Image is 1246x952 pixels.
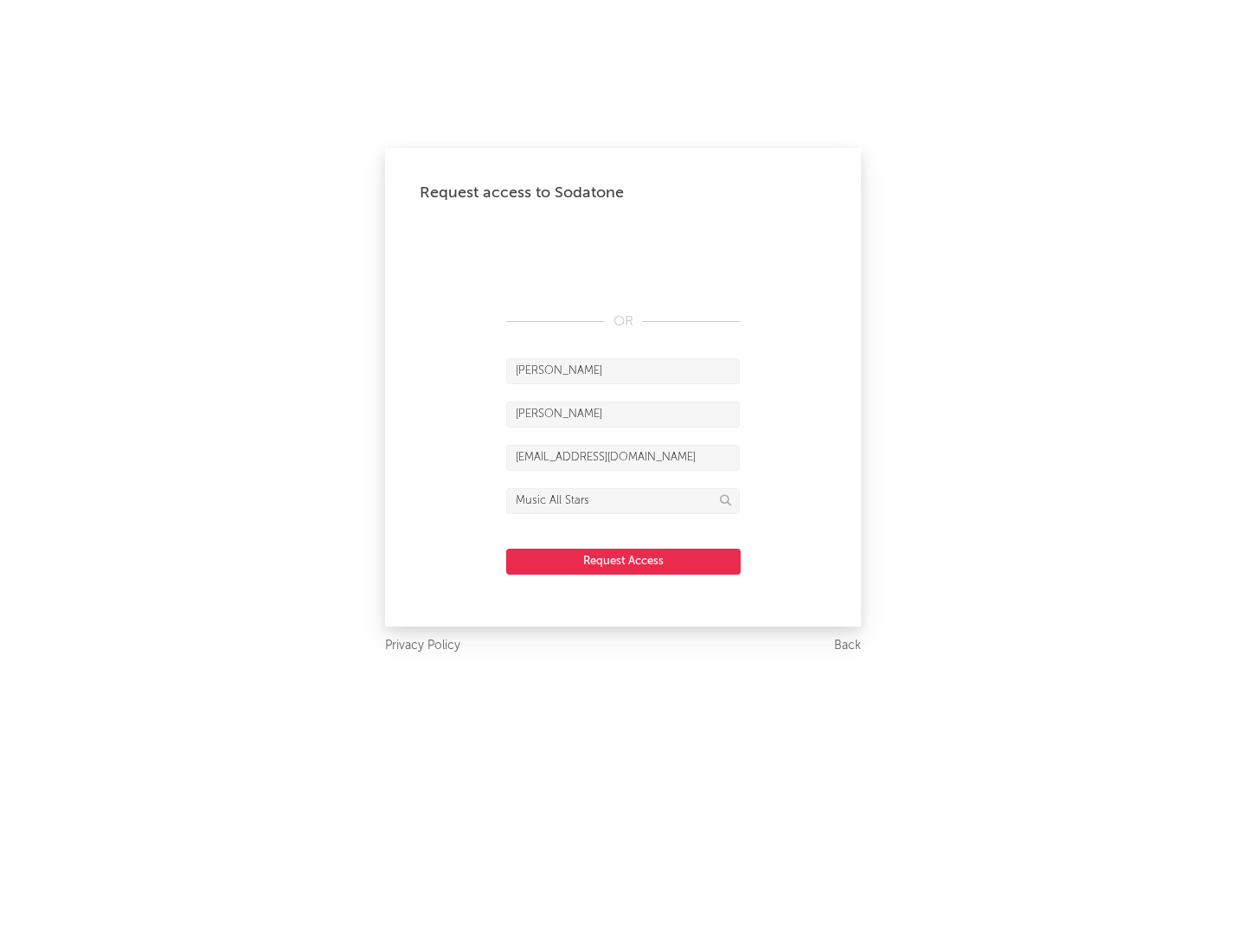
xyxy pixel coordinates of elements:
input: Email [506,445,740,471]
div: Request access to Sodatone [420,183,826,203]
div: OR [506,312,740,332]
input: Division [506,488,740,514]
a: Privacy Policy [385,635,460,657]
input: Last Name [506,402,740,428]
input: First Name [506,358,740,384]
button: Request Access [506,549,741,575]
a: Back [834,635,861,657]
